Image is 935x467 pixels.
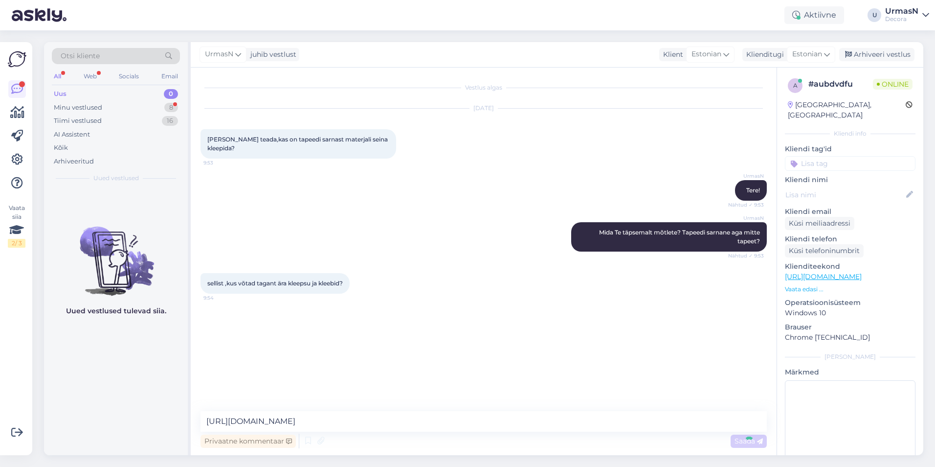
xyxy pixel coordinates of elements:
div: juhib vestlust [246,49,296,60]
div: Vaata siia [8,204,25,248]
p: Märkmed [785,367,915,377]
span: UrmasN [205,49,233,60]
div: Arhiveeri vestlus [839,48,914,61]
span: Online [873,79,913,90]
div: Küsi telefoninumbrit [785,244,864,257]
p: Operatsioonisüsteem [785,298,915,308]
input: Lisa nimi [785,189,904,200]
div: Kliendi info [785,129,915,138]
div: Email [159,70,180,83]
span: Nähtud ✓ 9:53 [727,201,764,209]
input: Lisa tag [785,156,915,171]
div: Vestlus algas [200,83,767,92]
span: Mida Te täpsemalt mõtlete? Tapeedi sarnane aga mitte tapeet? [599,229,761,245]
span: Nähtud ✓ 9:53 [727,252,764,259]
span: Estonian [792,49,822,60]
p: Uued vestlused tulevad siia. [66,306,166,316]
a: [URL][DOMAIN_NAME] [785,272,862,281]
span: 9:54 [203,294,240,302]
div: [GEOGRAPHIC_DATA], [GEOGRAPHIC_DATA] [788,100,906,120]
p: Windows 10 [785,308,915,318]
div: Klient [659,49,683,60]
p: Kliendi telefon [785,234,915,244]
p: Vaata edasi ... [785,285,915,294]
div: 2 / 3 [8,239,25,248]
div: Aktiivne [784,6,844,24]
span: a [793,82,798,89]
span: UrmasN [727,172,764,180]
div: 16 [162,116,178,126]
div: [PERSON_NAME] [785,352,915,361]
span: Estonian [691,49,721,60]
div: UrmasN [885,7,918,15]
div: Küsi meiliaadressi [785,217,854,230]
p: Kliendi email [785,207,915,217]
span: sellist ,kus võtad tagant ära kleepsu ja kleebid? [207,280,343,287]
div: 8 [164,103,178,113]
span: Tere! [746,187,760,194]
div: Uus [54,89,67,99]
div: Kõik [54,143,68,153]
div: Decora [885,15,918,23]
p: Kliendi tag'id [785,144,915,154]
span: Otsi kliente [61,51,100,61]
img: Askly Logo [8,50,26,69]
span: [PERSON_NAME] teada,kas on tapeedi sarnast materjali seina kleepida? [207,136,389,152]
div: Web [82,70,99,83]
img: No chats [44,209,188,297]
span: Uued vestlused [93,174,139,183]
div: Tiimi vestlused [54,116,102,126]
div: All [52,70,63,83]
span: UrmasN [727,214,764,222]
div: [DATE] [200,104,767,113]
p: Kliendi nimi [785,175,915,185]
div: Klienditugi [742,49,784,60]
div: AI Assistent [54,130,90,140]
div: 0 [164,89,178,99]
p: Chrome [TECHNICAL_ID] [785,332,915,343]
div: Arhiveeritud [54,157,94,166]
div: Minu vestlused [54,103,102,113]
a: UrmasNDecora [885,7,929,23]
span: 9:53 [203,159,240,166]
p: Brauser [785,322,915,332]
div: U [868,8,881,22]
div: # aubdvdfu [808,78,873,90]
p: Klienditeekond [785,261,915,272]
div: Socials [117,70,141,83]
